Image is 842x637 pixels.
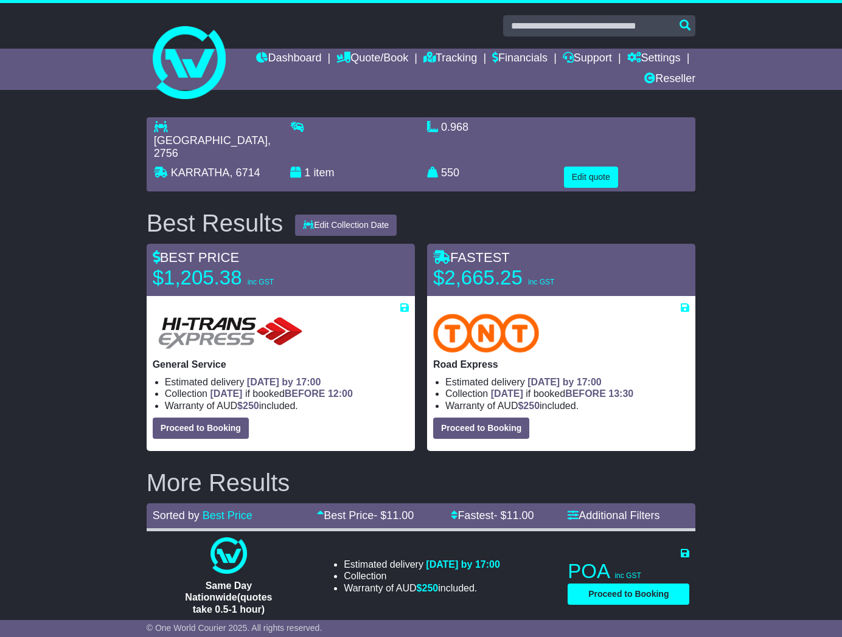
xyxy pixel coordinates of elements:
[243,401,259,411] span: 250
[203,509,252,522] a: Best Price
[344,559,500,570] li: Estimated delivery
[614,571,641,580] span: inc GST
[237,401,259,411] span: $
[441,121,468,133] span: 0.968
[328,388,353,399] span: 12:00
[433,266,585,290] p: $2,665.25
[568,509,659,522] a: Additional Filters
[344,582,500,594] li: Warranty of AUD included.
[153,418,249,439] button: Proceed to Booking
[565,388,606,399] span: BEFORE
[374,509,414,522] span: - $
[295,215,397,236] button: Edit Collection Date
[491,388,523,399] span: [DATE]
[147,469,696,496] h2: More Results
[256,49,321,69] a: Dashboard
[493,509,534,522] span: - $
[147,623,322,633] span: © One World Courier 2025. All rights reserved.
[247,377,321,387] span: [DATE] by 17:00
[317,509,414,522] a: Best Price- $11.00
[564,167,618,188] button: Edit quote
[563,49,612,69] a: Support
[165,376,409,388] li: Estimated delivery
[336,49,408,69] a: Quote/Book
[153,359,409,370] p: General Service
[426,559,500,570] span: [DATE] by 17:00
[153,250,239,265] span: BEST PRICE
[185,580,272,614] span: Same Day Nationwide(quotes take 0.5-1 hour)
[608,388,633,399] span: 13:30
[304,167,310,179] span: 1
[433,418,529,439] button: Proceed to Booking
[386,509,414,522] span: 11.00
[627,49,681,69] a: Settings
[210,388,352,399] span: if booked
[433,250,510,265] span: FASTEST
[528,278,554,286] span: inc GST
[433,359,689,370] p: Road Express
[422,583,439,593] span: 250
[568,559,689,584] p: POA
[141,210,290,236] div: Best Results
[433,314,539,353] img: TNT Domestic: Road Express
[285,388,325,399] span: BEFORE
[568,584,689,605] button: Proceed to Booking
[165,400,409,411] li: Warranty of AUD included.
[518,401,540,411] span: $
[229,167,260,179] span: , 6714
[153,314,308,353] img: HiTrans: General Service
[491,388,633,399] span: if booked
[210,388,242,399] span: [DATE]
[445,388,689,399] li: Collection
[211,537,247,574] img: One World Courier: Same Day Nationwide(quotes take 0.5-1 hour)
[423,49,477,69] a: Tracking
[154,134,268,146] span: [GEOGRAPHIC_DATA]
[506,509,534,522] span: 11.00
[644,69,695,90] a: Reseller
[153,266,305,290] p: $1,205.38
[344,570,500,582] li: Collection
[445,400,689,411] li: Warranty of AUD included.
[441,167,459,179] span: 550
[154,134,271,160] span: , 2756
[248,278,274,286] span: inc GST
[417,583,439,593] span: $
[523,401,540,411] span: 250
[165,388,409,399] li: Collection
[527,377,602,387] span: [DATE] by 17:00
[492,49,548,69] a: Financials
[153,509,200,522] span: Sorted by
[445,376,689,388] li: Estimated delivery
[451,509,534,522] a: Fastest- $11.00
[313,167,334,179] span: item
[171,167,230,179] span: KARRATHA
